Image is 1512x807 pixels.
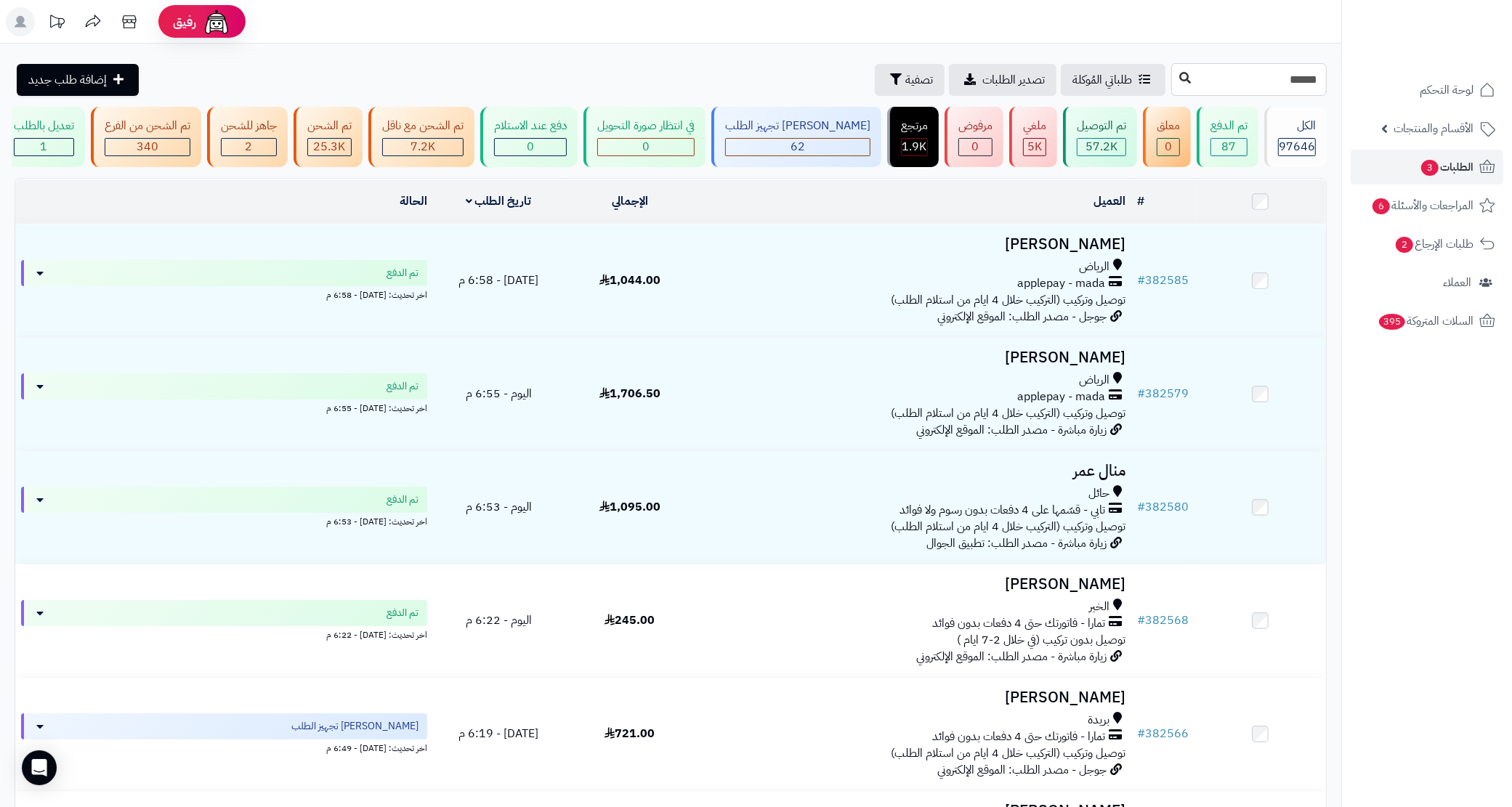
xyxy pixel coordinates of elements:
[599,272,660,289] span: 1,044.00
[1027,138,1042,155] span: 5K
[387,266,419,280] span: تم الدفع
[39,7,75,40] a: تحديثات المنصة
[308,139,351,155] div: 25287
[88,107,204,167] a: تم الشحن من الفرع 340
[466,612,532,629] span: اليوم - 6:22 م
[917,648,1107,665] span: زيارة مباشرة - مصدر الطلب: الموقع الإلكتروني
[949,64,1056,96] a: تصدير الطلبات
[901,118,928,134] div: مرتجع
[1157,118,1180,134] div: معلق
[458,725,538,742] span: [DATE] - 6:19 م
[466,192,532,210] a: تاريخ الطلب
[1394,234,1473,254] span: طلبات الإرجاع
[365,107,477,167] a: تم الشحن مع ناقل 7.2K
[605,612,655,629] span: 245.00
[1060,107,1140,167] a: تم التوصيل 57.2K
[477,107,581,167] a: دفع عند الاستلام 0
[1351,73,1503,108] a: لوحة التحكم
[21,626,427,641] div: اخر تحديث: [DATE] - 6:22 م
[1378,311,1473,331] span: السلات المتروكة
[875,64,945,96] button: تصفية
[701,576,1126,593] h3: [PERSON_NAME]
[1138,725,1189,742] a: #382566
[1138,725,1146,742] span: #
[902,138,927,155] span: 1.9K
[884,107,942,167] a: مرتجع 1.9K
[1371,195,1473,216] span: المراجعات والأسئلة
[927,535,1107,552] span: زيارة مباشرة - مصدر الطلب: تطبيق الجوال
[387,379,419,394] span: تم الدفع
[892,745,1126,762] span: توصيل وتركيب (التركيب خلال 4 ايام من استلام الطلب)
[1138,612,1146,629] span: #
[1138,272,1189,289] a: #382585
[597,118,695,134] div: في انتظار صورة التحويل
[1018,275,1106,292] span: applepay - mada
[942,107,1006,167] a: مرفوض 0
[1138,498,1146,516] span: #
[22,750,57,785] div: Open Intercom Messenger
[41,138,48,155] span: 1
[701,349,1126,366] h3: [PERSON_NAME]
[701,463,1126,479] h3: منال عمر
[726,139,870,155] div: 62
[246,138,253,155] span: 2
[1138,385,1146,402] span: #
[1261,107,1330,167] a: الكل97646
[1080,259,1110,275] span: الرياض
[1023,118,1046,134] div: ملغي
[1211,139,1247,155] div: 87
[598,139,694,155] div: 0
[495,139,566,155] div: 0
[605,725,655,742] span: 721.00
[15,139,73,155] div: 1
[458,272,538,289] span: [DATE] - 6:58 م
[1006,107,1060,167] a: ملغي 5K
[938,308,1107,325] span: جوجل - مصدر الطلب: الموقع الإلكتروني
[387,606,419,620] span: تم الدفع
[938,761,1107,779] span: جوجل - مصدر الطلب: الموقع الإلكتروني
[1351,188,1503,223] a: المراجعات والأسئلة6
[1394,118,1473,139] span: الأقسام والمنتجات
[21,286,427,301] div: اخر تحديث: [DATE] - 6:58 م
[1094,192,1126,210] a: العميل
[972,138,979,155] span: 0
[958,118,992,134] div: مرفوض
[383,139,463,155] div: 7222
[958,631,1126,649] span: توصيل بدون تركيب (في خلال 2-7 ايام )
[1165,138,1172,155] span: 0
[982,71,1045,89] span: تصدير الطلبات
[1086,138,1117,155] span: 57.2K
[933,615,1106,632] span: تمارا - فاتورتك حتى 4 دفعات بدون فوائد
[314,138,346,155] span: 25.3K
[1351,227,1503,261] a: طلبات الإرجاع2
[905,71,933,89] span: تصفية
[21,400,427,415] div: اخر تحديث: [DATE] - 6:55 م
[466,498,532,516] span: اليوم - 6:53 م
[411,138,435,155] span: 7.2K
[725,118,870,134] div: [PERSON_NAME] تجهيز الطلب
[791,138,805,155] span: 62
[105,118,190,134] div: تم الشحن من الفرع
[1077,118,1126,134] div: تم التوصيل
[1138,612,1189,629] a: #382568
[612,192,648,210] a: الإجمالي
[1138,498,1189,516] a: #382580
[21,513,427,528] div: اخر تحديث: [DATE] - 6:53 م
[959,139,992,155] div: 0
[17,64,139,96] a: إضافة طلب جديد
[1138,385,1189,402] a: #382579
[466,385,532,402] span: اليوم - 6:55 م
[1018,389,1106,405] span: applepay - mada
[1090,599,1110,615] span: الخبر
[1089,485,1110,502] span: حائل
[1140,107,1194,167] a: معلق 0
[1420,80,1473,100] span: لوحة التحكم
[1278,118,1316,134] div: الكل
[382,118,464,134] div: تم الشحن مع ناقل
[291,719,419,734] span: [PERSON_NAME] تجهيز الطلب
[1222,138,1237,155] span: 87
[494,118,567,134] div: دفع عند الاستلام
[307,118,352,134] div: تم الشحن
[599,385,660,402] span: 1,706.50
[892,291,1126,309] span: توصيل وتركيب (التركيب خلال 4 ايام من استلام الطلب)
